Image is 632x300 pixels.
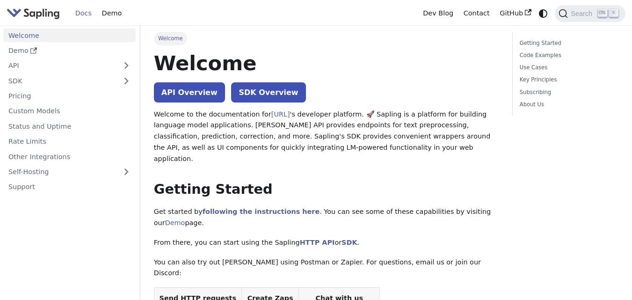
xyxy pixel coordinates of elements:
[300,239,335,246] a: HTTP API
[537,7,550,20] button: Switch between dark and light mode (currently system mode)
[458,6,495,21] a: Contact
[7,7,60,20] img: Sapling.ai
[154,32,187,45] span: Welcome
[7,7,63,20] a: Sapling.ai
[520,63,615,72] a: Use Cases
[3,104,136,118] a: Custom Models
[154,109,499,165] p: Welcome to the documentation for 's developer platform. 🚀 Sapling is a platform for building lang...
[520,100,615,109] a: About Us
[154,32,499,45] nav: Breadcrumbs
[3,135,136,148] a: Rate Limits
[117,59,136,73] button: Expand sidebar category 'API'
[3,150,136,163] a: Other Integrations
[520,75,615,84] a: Key Principles
[494,6,536,21] a: GitHub
[271,110,290,118] a: [URL]
[3,29,136,42] a: Welcome
[154,206,499,229] p: Get started by . You can see some of these capabilities by visiting our page.
[520,51,615,60] a: Code Examples
[70,6,97,21] a: Docs
[3,165,136,179] a: Self-Hosting
[165,219,185,227] a: Demo
[154,237,499,249] p: From there, you can start using the Sapling or .
[3,180,136,194] a: Support
[341,239,357,246] a: SDK
[609,9,618,17] kbd: K
[97,6,127,21] a: Demo
[154,257,499,279] p: You can also try out [PERSON_NAME] using Postman or Zapier. For questions, email us or join our D...
[231,82,305,102] a: SDK Overview
[418,6,458,21] a: Dev Blog
[520,39,615,48] a: Getting Started
[154,181,499,198] h2: Getting Started
[154,51,499,76] h1: Welcome
[3,59,117,73] a: API
[203,208,320,215] a: following the instructions here
[154,82,225,102] a: API Overview
[3,74,117,88] a: SDK
[568,10,598,17] span: Search
[3,119,136,133] a: Status and Uptime
[520,88,615,97] a: Subscribing
[3,89,136,103] a: Pricing
[3,44,136,58] a: Demo
[117,74,136,88] button: Expand sidebar category 'SDK'
[555,5,625,22] button: Search (Ctrl+K)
